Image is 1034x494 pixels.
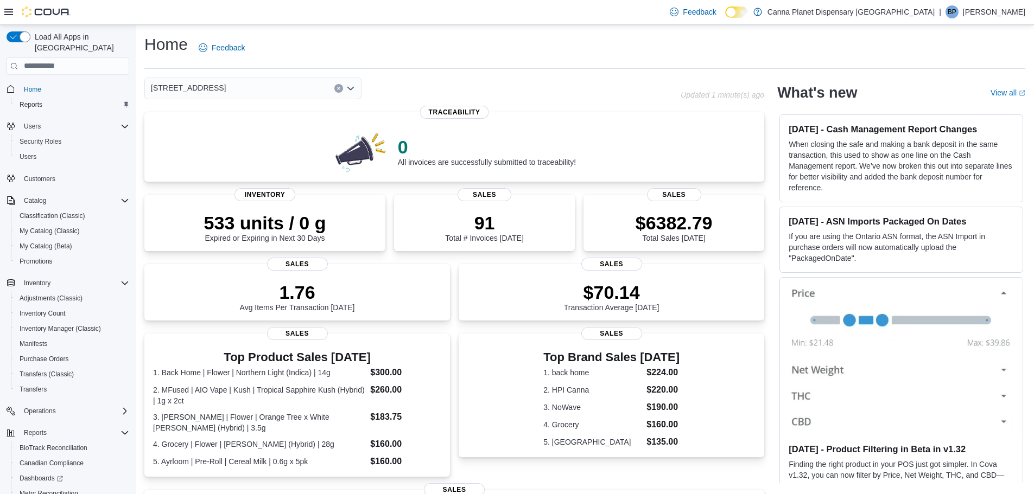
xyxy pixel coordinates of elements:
[15,255,57,268] a: Promotions
[20,385,47,394] span: Transfers
[15,307,70,320] a: Inventory Count
[20,405,60,418] button: Operations
[30,31,129,53] span: Load All Apps in [GEOGRAPHIC_DATA]
[15,135,66,148] a: Security Roles
[636,212,713,234] p: $6382.79
[151,81,226,94] span: [STREET_ADDRESS]
[11,97,134,112] button: Reports
[445,212,523,234] p: 91
[11,291,134,306] button: Adjustments (Classic)
[11,440,134,455] button: BioTrack Reconciliation
[15,368,78,381] a: Transfers (Classic)
[370,383,441,396] dd: $260.00
[153,456,366,467] dt: 5. Ayrloom | Pre-Roll | Cereal Milk | 0.6g x 5pk
[2,403,134,419] button: Operations
[15,240,77,253] a: My Catalog (Beta)
[11,306,134,321] button: Inventory Count
[15,292,129,305] span: Adjustments (Classic)
[11,239,134,254] button: My Catalog (Beta)
[334,84,343,93] button: Clear input
[2,275,134,291] button: Inventory
[24,428,47,437] span: Reports
[11,134,134,149] button: Security Roles
[991,88,1025,97] a: View allExternal link
[11,223,134,239] button: My Catalog (Classic)
[24,85,41,94] span: Home
[647,188,701,201] span: Sales
[15,337,52,350] a: Manifests
[240,281,355,303] p: 1.76
[24,122,41,131] span: Users
[1019,90,1025,97] svg: External link
[646,435,680,448] dd: $135.00
[267,258,328,271] span: Sales
[11,382,134,397] button: Transfers
[346,84,355,93] button: Open list of options
[20,137,61,146] span: Security Roles
[789,139,1014,193] p: When closing the safe and making a bank deposit in the same transaction, this used to show as one...
[24,175,55,183] span: Customers
[153,351,441,364] h3: Top Product Sales [DATE]
[15,441,129,454] span: BioTrack Reconciliation
[153,439,366,450] dt: 4. Grocery | Flower | [PERSON_NAME] (Hybrid) | 28g
[15,457,129,470] span: Canadian Compliance
[20,82,129,96] span: Home
[543,437,642,447] dt: 5. [GEOGRAPHIC_DATA]
[15,150,129,163] span: Users
[20,277,55,290] button: Inventory
[20,309,66,318] span: Inventory Count
[543,351,680,364] h3: Top Brand Sales [DATE]
[20,120,45,133] button: Users
[20,459,84,467] span: Canadian Compliance
[15,209,129,222] span: Classification (Classic)
[20,100,42,109] span: Reports
[267,327,328,340] span: Sales
[20,194,129,207] span: Catalog
[20,194,50,207] button: Catalog
[543,384,642,395] dt: 2. HPI Canna
[398,136,576,158] p: 0
[15,209,90,222] a: Classification (Classic)
[15,441,92,454] a: BioTrack Reconciliation
[153,367,366,378] dt: 1. Back Home | Flower | Northern Light (Indica) | 14g
[15,383,51,396] a: Transfers
[15,472,129,485] span: Dashboards
[15,240,129,253] span: My Catalog (Beta)
[15,322,105,335] a: Inventory Manager (Classic)
[24,196,46,205] span: Catalog
[420,106,489,119] span: Traceability
[370,455,441,468] dd: $160.00
[204,212,326,242] div: Expired or Expiring in Next 30 Days
[948,5,956,18] span: BP
[20,211,85,220] span: Classification (Classic)
[20,277,129,290] span: Inventory
[20,83,46,96] a: Home
[564,281,659,303] p: $70.14
[543,402,642,413] dt: 3. NoWave
[20,294,83,303] span: Adjustments (Classic)
[24,279,50,287] span: Inventory
[543,367,642,378] dt: 1. back home
[946,5,959,18] div: Binal Patel
[15,307,129,320] span: Inventory Count
[11,321,134,336] button: Inventory Manager (Classic)
[646,418,680,431] dd: $160.00
[20,370,74,378] span: Transfers (Classic)
[20,172,60,185] a: Customers
[240,281,355,312] div: Avg Items Per Transaction [DATE]
[24,407,56,415] span: Operations
[144,34,188,55] h1: Home
[20,324,101,333] span: Inventory Manager (Classic)
[234,188,295,201] span: Inventory
[458,188,512,201] span: Sales
[15,337,129,350] span: Manifests
[725,7,748,18] input: Dark Mode
[2,425,134,440] button: Reports
[333,130,389,173] img: 0
[777,84,857,101] h2: What's new
[543,419,642,430] dt: 4. Grocery
[15,352,73,365] a: Purchase Orders
[204,212,326,234] p: 533 units / 0 g
[789,231,1014,264] p: If you are using the Ontario ASN format, the ASN Import in purchase orders will now automatically...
